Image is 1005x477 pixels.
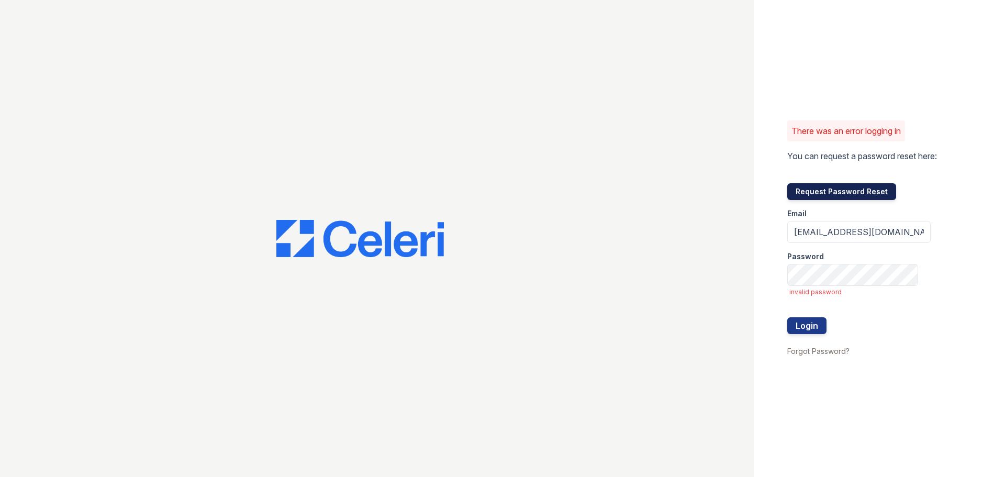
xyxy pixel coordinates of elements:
a: Forgot Password? [787,347,850,356]
p: There was an error logging in [791,125,901,137]
p: You can request a password reset here: [787,150,937,162]
label: Password [787,251,824,262]
button: Request Password Reset [787,183,896,200]
img: CE_Logo_Blue-a8612792a0a2168367f1c8372b55b34899dd931a85d93a1a3d3e32e68fde9ad4.png [276,220,444,258]
button: Login [787,317,827,334]
span: invalid password [789,288,931,296]
label: Email [787,208,807,219]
